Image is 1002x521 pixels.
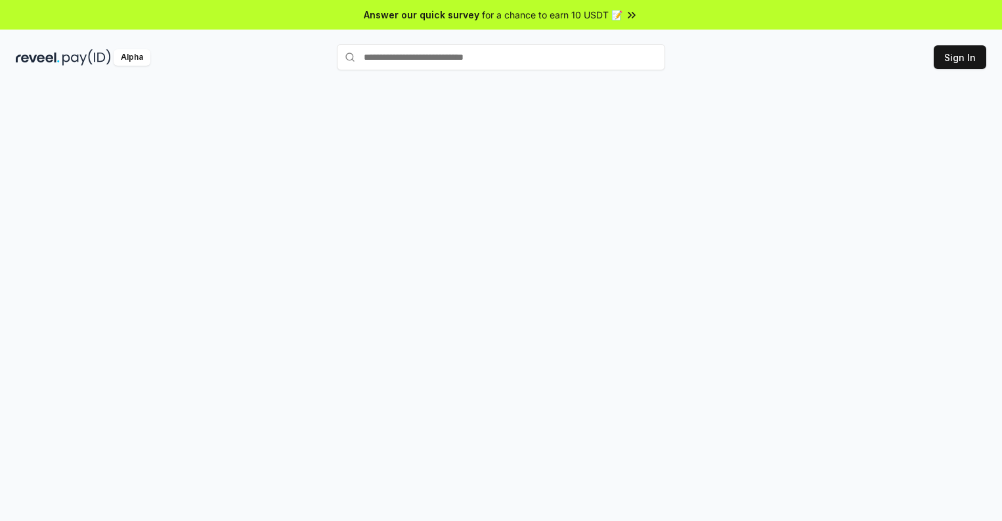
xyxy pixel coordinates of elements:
[16,49,60,66] img: reveel_dark
[364,8,479,22] span: Answer our quick survey
[114,49,150,66] div: Alpha
[482,8,622,22] span: for a chance to earn 10 USDT 📝
[934,45,986,69] button: Sign In
[62,49,111,66] img: pay_id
